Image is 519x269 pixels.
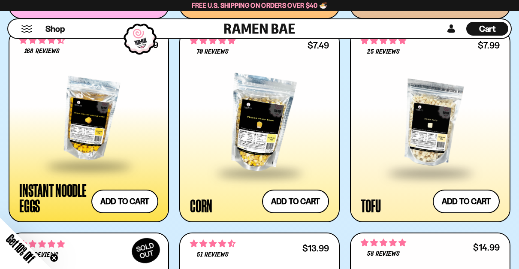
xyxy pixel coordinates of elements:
[367,48,400,55] span: 25 reviews
[24,48,59,55] span: 168 reviews
[21,25,33,33] button: Mobile Menu Trigger
[479,24,496,34] span: Cart
[127,233,164,268] div: SOLD OUT
[197,48,229,55] span: 70 reviews
[302,244,329,252] div: $13.99
[478,41,500,49] div: $7.99
[473,243,500,251] div: $14.99
[361,237,406,248] span: 4.83 stars
[45,22,65,36] a: Shop
[9,29,169,222] a: 4.73 stars 168 reviews $7.49 Instant Noodle Eggs Add to cart
[433,190,500,213] button: Add to cart
[19,182,87,213] div: Instant Noodle Eggs
[367,251,400,257] span: 58 reviews
[190,198,212,213] div: Corn
[190,238,235,249] span: 4.71 stars
[197,251,229,258] span: 51 reviews
[50,254,58,262] button: Close teaser
[4,232,37,265] span: Get 10% Off
[179,29,340,222] a: 4.90 stars 70 reviews $7.49 Corn Add to cart
[262,190,329,213] button: Add to cart
[91,190,158,213] button: Add to cart
[350,29,510,222] a: 4.80 stars 25 reviews $7.99 Tofu Add to cart
[361,198,381,213] div: Tofu
[45,23,65,35] span: Shop
[192,1,328,9] span: Free U.S. Shipping on Orders over $40 🍜
[308,41,329,49] div: $7.49
[466,19,508,38] a: Cart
